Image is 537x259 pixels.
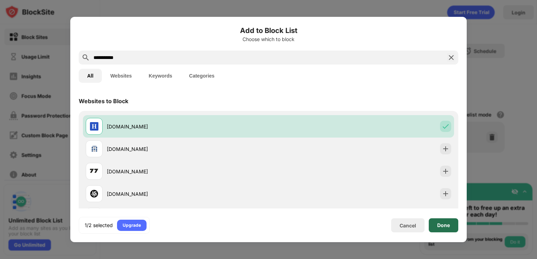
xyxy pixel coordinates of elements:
button: Websites [102,69,140,83]
img: search-close [447,53,455,62]
img: favicons [90,145,98,153]
button: Keywords [140,69,181,83]
div: [DOMAIN_NAME] [107,145,268,153]
div: [DOMAIN_NAME] [107,168,268,175]
div: Choose which to block [79,36,458,42]
h6: Add to Block List [79,25,458,36]
div: Upgrade [123,222,141,229]
img: favicons [90,190,98,198]
img: search.svg [82,53,90,62]
button: All [79,69,102,83]
div: 1/2 selected [85,222,113,229]
div: [DOMAIN_NAME] [107,123,268,130]
img: favicons [90,122,98,131]
div: Cancel [400,223,416,228]
img: favicons [90,167,98,175]
div: Done [437,223,450,228]
div: Websites to Block [79,98,128,105]
div: [DOMAIN_NAME] [107,190,268,198]
button: Categories [181,69,223,83]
